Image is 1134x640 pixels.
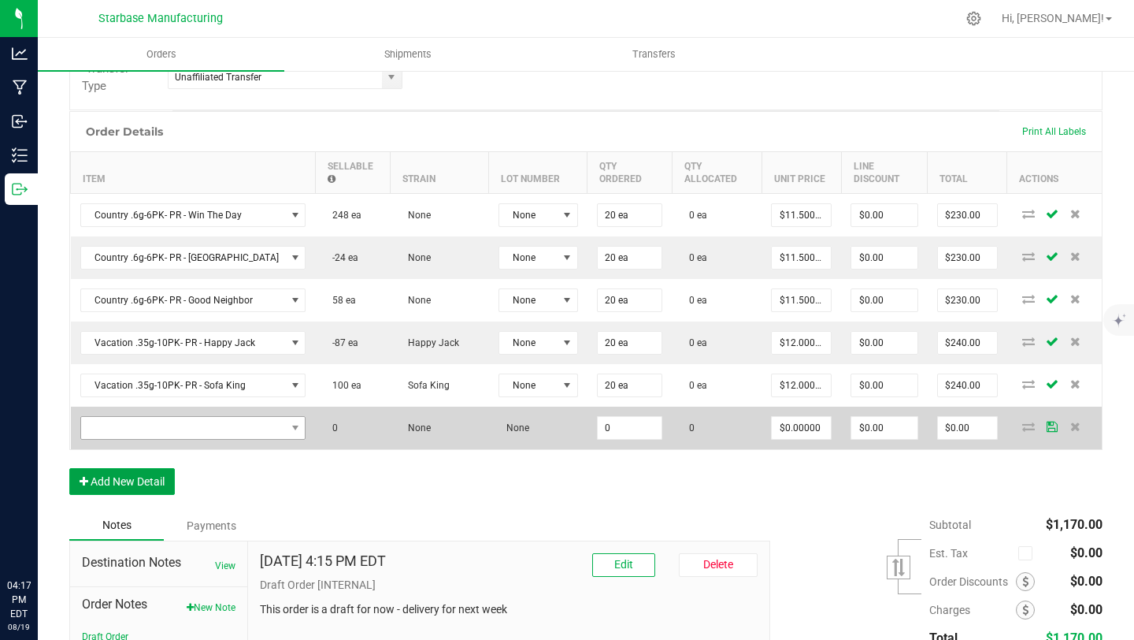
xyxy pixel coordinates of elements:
span: NO DATA FOUND [80,416,306,440]
button: View [215,559,235,573]
span: NO DATA FOUND [80,203,306,227]
span: Delete Order Detail [1064,209,1088,218]
input: 0 [851,417,917,439]
span: 58 ea [324,295,356,306]
span: NO DATA FOUND [80,246,306,270]
th: Lot Number [489,151,587,193]
span: Save Order Detail [1040,337,1064,346]
input: 0 [851,332,917,354]
span: Order Discounts [929,575,1016,588]
span: NO DATA FOUND [80,288,306,312]
div: Notes [69,511,164,541]
span: 0 ea [681,295,707,306]
span: None [400,252,431,263]
span: $0.00 [1070,602,1102,617]
span: $0.00 [1070,545,1102,560]
input: 0 [598,374,662,396]
a: Orders [38,38,284,71]
span: Country .6g-6PK- PR - Win The Day [81,204,286,226]
inline-svg: Outbound [12,181,28,197]
span: Destination Notes [82,553,235,572]
input: 0 [851,247,917,269]
span: Delete Order Detail [1064,422,1088,431]
input: 0 [772,417,831,439]
span: Delete Order Detail [1064,294,1088,303]
span: Subtotal [929,519,971,531]
input: 0 [938,289,997,311]
span: Print All Labels [1022,126,1086,137]
span: Sofa King [400,380,450,391]
span: -87 ea [324,337,358,348]
span: Starbase Manufacturing [98,12,223,25]
th: Qty Allocated [672,151,762,193]
input: 0 [598,289,662,311]
th: Item [71,151,316,193]
th: Unit Price [762,151,841,193]
span: None [400,295,431,306]
span: 0 [324,422,338,433]
th: Total [928,151,1007,193]
span: Delete Order Detail [1064,337,1088,346]
span: None [499,247,558,269]
span: None [499,332,558,354]
span: Vacation .35g-10PK- PR - Sofa King [81,374,286,396]
span: 0 ea [681,380,707,391]
input: 0 [938,247,997,269]
inline-svg: Inventory [12,147,28,163]
p: Draft Order [INTERNAL] [260,577,758,593]
input: 0 [772,289,831,311]
span: Country .6g-6PK- PR - Good Neighbor [81,289,286,311]
h1: Order Details [86,125,163,138]
span: Charges [929,604,1016,616]
span: Delete Order Detail [1064,379,1088,389]
span: Est. Tax [929,547,1012,560]
span: Delete Order Detail [1064,251,1088,261]
span: $0.00 [1070,574,1102,589]
th: Line Discount [841,151,927,193]
span: 248 ea [324,210,361,221]
input: 0 [598,204,662,226]
span: Save Order Detail [1040,422,1064,431]
div: Manage settings [964,11,984,26]
th: Actions [1007,151,1102,193]
span: Orders [125,47,198,61]
p: 08/19 [7,621,31,633]
input: 0 [938,374,997,396]
span: Save Order Detail [1040,209,1064,218]
inline-svg: Manufacturing [12,80,28,95]
input: 0 [938,417,997,439]
span: Save Order Detail [1040,251,1064,261]
input: 0 [938,332,997,354]
a: Transfers [531,38,777,71]
span: Order Notes [82,595,235,614]
input: 0 [851,204,917,226]
span: Delete [703,558,733,571]
button: Delete [679,553,758,577]
span: Vacation .35g-10PK- PR - Happy Jack [81,332,286,354]
span: Shipments [363,47,453,61]
span: 0 ea [681,252,707,263]
th: Strain [391,151,489,193]
span: None [499,289,558,311]
p: This order is a draft for now - delivery for next week [260,601,758,618]
input: 0 [772,374,831,396]
button: New Note [187,601,235,615]
th: Qty Ordered [587,151,673,193]
span: 0 ea [681,210,707,221]
span: NO DATA FOUND [80,331,306,355]
span: Save Order Detail [1040,294,1064,303]
input: 0 [851,289,917,311]
input: 0 [851,374,917,396]
span: None [498,422,529,433]
span: 100 ea [324,380,361,391]
input: 0 [598,417,662,439]
span: None [499,204,558,226]
input: 0 [598,247,662,269]
span: $1,170.00 [1046,517,1102,532]
span: 0 ea [681,337,707,348]
span: Happy Jack [400,337,459,348]
button: Edit [592,553,655,577]
span: Hi, [PERSON_NAME]! [1002,12,1104,24]
a: Shipments [284,38,531,71]
p: 04:17 PM EDT [7,579,31,621]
